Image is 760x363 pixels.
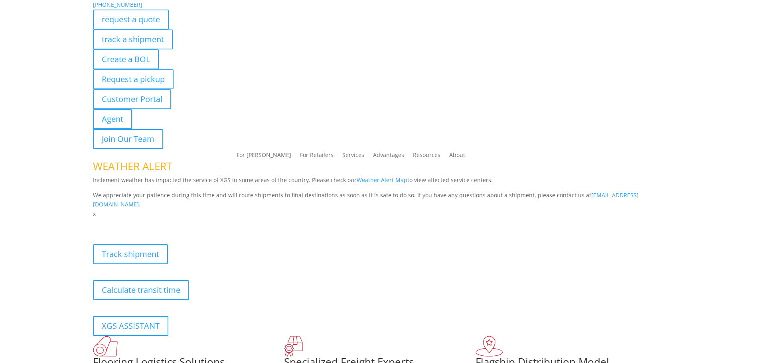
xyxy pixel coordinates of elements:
a: Calculate transit time [93,280,189,300]
a: Track shipment [93,244,168,264]
img: xgs-icon-focused-on-flooring-red [284,336,303,357]
p: Inclement weather has impacted the service of XGS in some areas of the country. Please check our ... [93,175,667,190]
a: Advantages [373,152,404,161]
p: x [93,209,667,219]
a: For [PERSON_NAME] [237,152,291,161]
a: Join Our Team [93,129,163,149]
b: Visibility, transparency, and control for your entire supply chain. [93,220,271,228]
a: Services [342,152,364,161]
a: Create a BOL [93,49,159,69]
a: Request a pickup [93,69,174,89]
a: request a quote [93,10,169,29]
a: Weather Alert Map [357,176,407,184]
a: Customer Portal [93,89,171,109]
a: Resources [413,152,440,161]
img: xgs-icon-flagship-distribution-model-red [476,336,503,357]
a: For Retailers [300,152,334,161]
img: xgs-icon-total-supply-chain-intelligence-red [93,336,118,357]
a: track a shipment [93,29,173,49]
a: Agent [93,109,132,129]
a: XGS ASSISTANT [93,316,168,336]
a: About [449,152,465,161]
p: We appreciate your patience during this time and will route shipments to final destinations as so... [93,190,667,210]
a: [PHONE_NUMBER] [93,1,142,8]
span: WEATHER ALERT [93,159,172,173]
